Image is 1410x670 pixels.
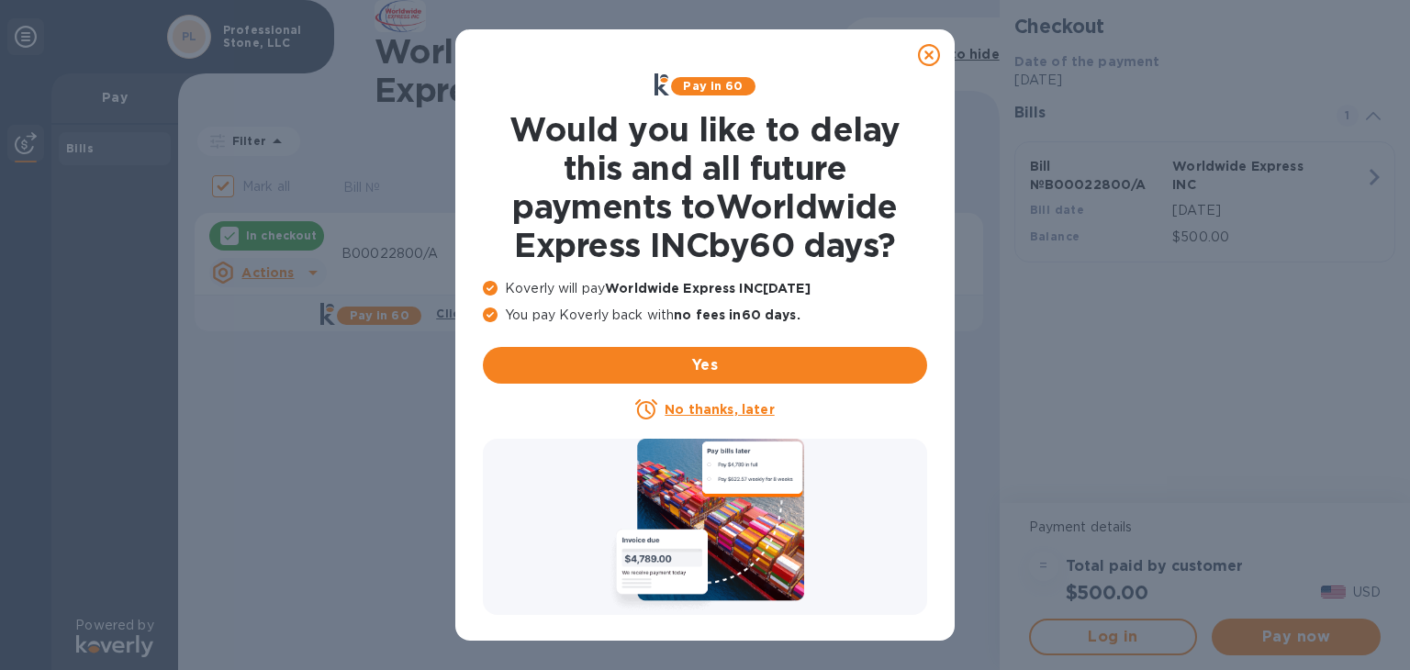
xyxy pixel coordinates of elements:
[483,306,927,325] p: You pay Koverly back with
[605,281,811,296] b: Worldwide Express INC [DATE]
[683,79,743,93] b: Pay in 60
[483,110,927,264] h1: Would you like to delay this and all future payments to Worldwide Express INC by 60 days ?
[483,279,927,298] p: Koverly will pay
[483,347,927,384] button: Yes
[674,307,800,322] b: no fees in 60 days .
[665,402,774,417] u: No thanks, later
[498,354,912,376] span: Yes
